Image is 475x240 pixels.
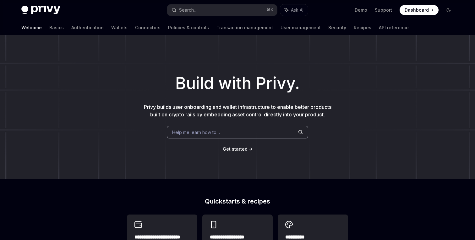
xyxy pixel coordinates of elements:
[291,7,303,13] span: Ask AI
[179,6,197,14] div: Search...
[405,7,429,13] span: Dashboard
[144,104,331,118] span: Privy builds user onboarding and wallet infrastructure to enable better products built on crypto ...
[21,6,60,14] img: dark logo
[379,20,409,35] a: API reference
[328,20,346,35] a: Security
[444,5,454,15] button: Toggle dark mode
[167,4,277,16] button: Search...⌘K
[168,20,209,35] a: Policies & controls
[10,71,465,96] h1: Build with Privy.
[280,4,308,16] button: Ask AI
[172,129,220,136] span: Help me learn how to…
[400,5,439,15] a: Dashboard
[223,146,248,152] a: Get started
[49,20,64,35] a: Basics
[21,20,42,35] a: Welcome
[216,20,273,35] a: Transaction management
[355,7,367,13] a: Demo
[127,198,348,204] h2: Quickstarts & recipes
[281,20,321,35] a: User management
[223,146,248,152] span: Get started
[267,8,273,13] span: ⌘ K
[354,20,371,35] a: Recipes
[71,20,104,35] a: Authentication
[135,20,161,35] a: Connectors
[375,7,392,13] a: Support
[111,20,128,35] a: Wallets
